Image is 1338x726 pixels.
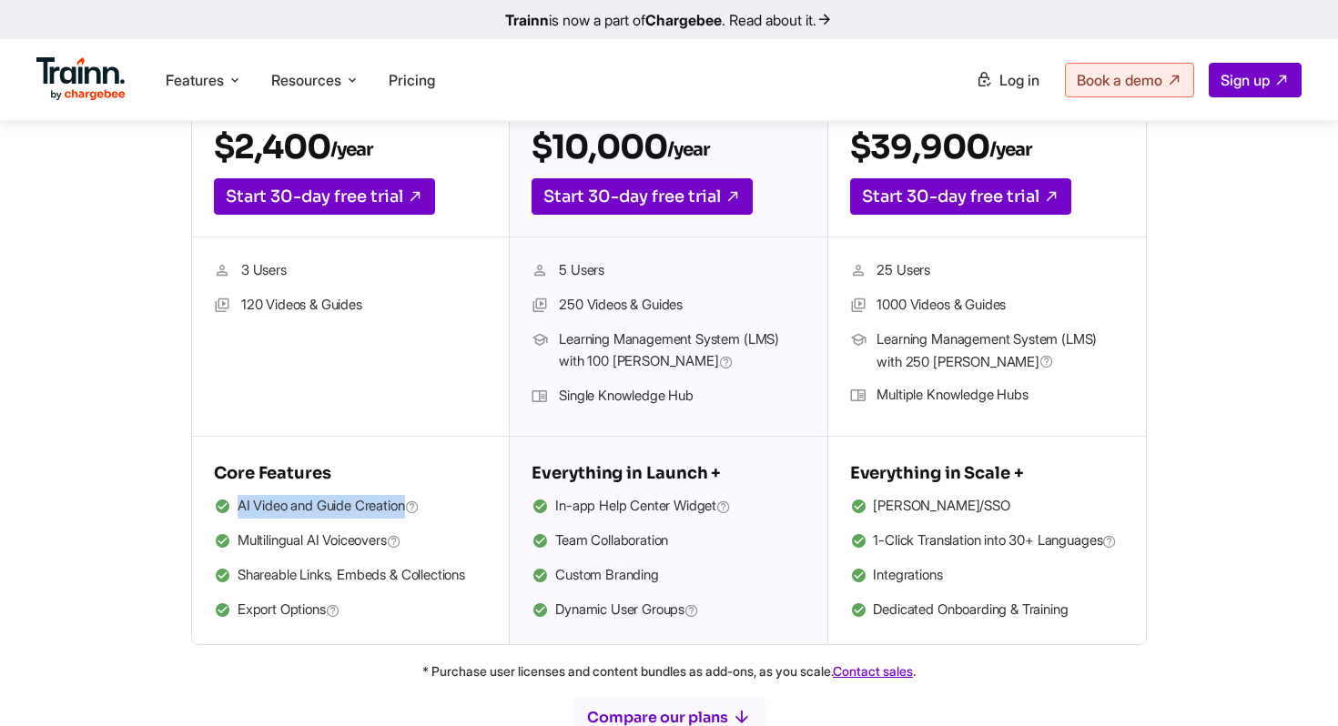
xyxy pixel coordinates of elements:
h2: $2,400 [214,126,487,167]
a: Start 30-day free trial [214,178,435,215]
li: Dedicated Onboarding & Training [850,599,1124,622]
h5: Everything in Launch + [532,459,805,488]
li: Shareable Links, Embeds & Collections [214,564,487,588]
span: Dynamic User Groups [555,599,699,622]
h5: Everything in Scale + [850,459,1124,488]
span: Multilingual AI Voiceovers [238,529,401,553]
span: Learning Management System (LMS) with 250 [PERSON_NAME] [877,328,1123,373]
span: 1-Click Translation into 30+ Languages [873,529,1117,553]
a: Start 30-day free trial [532,178,753,215]
li: Team Collaboration [532,529,805,553]
sub: /year [667,138,709,161]
span: Resources [271,70,341,90]
li: [PERSON_NAME]/SSO [850,495,1124,519]
li: 250 Videos & Guides [532,294,805,318]
li: Multiple Knowledge Hubs [850,384,1124,408]
p: * Purchase user licenses and content bundles as add-ons, as you scale. . [109,660,1229,682]
li: 120 Videos & Guides [214,294,487,318]
b: Trainn [505,11,549,29]
a: Book a demo [1065,63,1194,97]
span: Learning Management System (LMS) with 100 [PERSON_NAME] [559,328,805,374]
b: Chargebee [645,11,722,29]
a: Contact sales [833,663,913,679]
li: 5 Users [532,259,805,283]
a: Pricing [389,71,435,89]
sub: /year [989,138,1031,161]
img: Trainn Logo [36,57,126,101]
iframe: Chat Widget [1247,639,1338,726]
span: Log in [999,71,1039,89]
sub: /year [330,138,372,161]
a: Log in [965,64,1050,96]
h5: Core Features [214,459,487,488]
li: 1000 Videos & Guides [850,294,1124,318]
span: Sign up [1221,71,1270,89]
li: 25 Users [850,259,1124,283]
h2: $39,900 [850,126,1124,167]
span: Book a demo [1077,71,1162,89]
li: Integrations [850,564,1124,588]
li: 3 Users [214,259,487,283]
h2: $10,000 [532,126,805,167]
span: Features [166,70,224,90]
span: AI Video and Guide Creation [238,495,420,519]
span: Export Options [238,599,340,622]
a: Sign up [1209,63,1302,97]
li: Single Knowledge Hub [532,385,805,408]
li: Custom Branding [532,564,805,588]
a: Start 30-day free trial [850,178,1071,215]
span: In-app Help Center Widget [555,495,731,519]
